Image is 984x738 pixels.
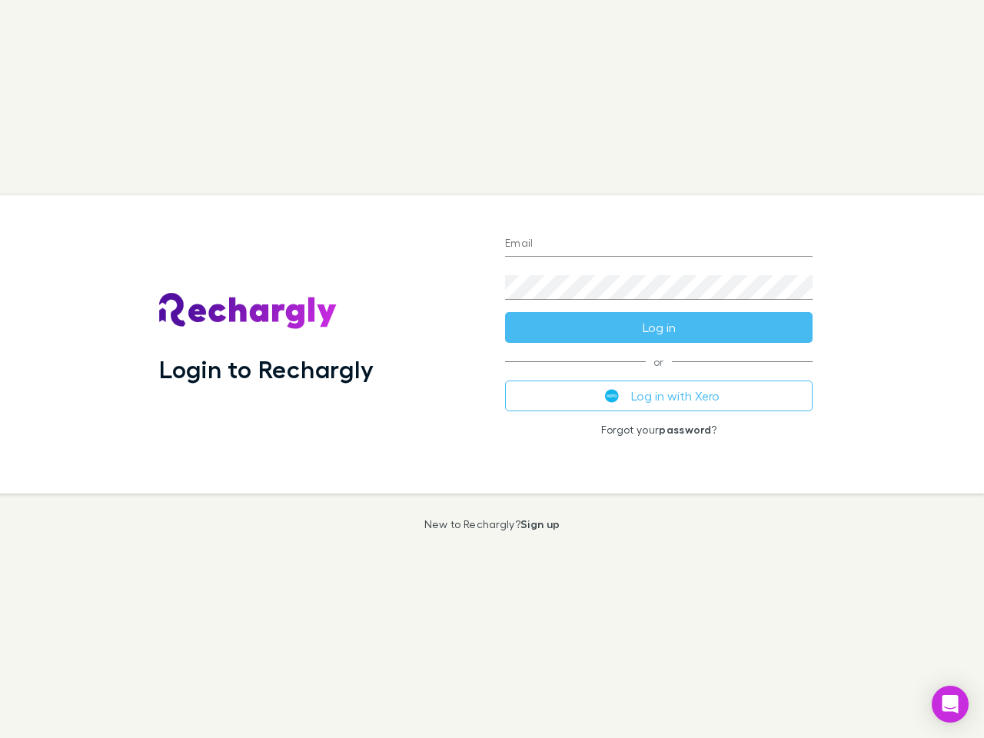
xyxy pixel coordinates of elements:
img: Rechargly's Logo [159,293,337,330]
div: Open Intercom Messenger [932,686,969,723]
button: Log in [505,312,813,343]
span: or [505,361,813,362]
p: New to Rechargly? [424,518,560,530]
a: password [659,423,711,436]
p: Forgot your ? [505,424,813,436]
a: Sign up [520,517,560,530]
img: Xero's logo [605,389,619,403]
button: Log in with Xero [505,381,813,411]
h1: Login to Rechargly [159,354,374,384]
